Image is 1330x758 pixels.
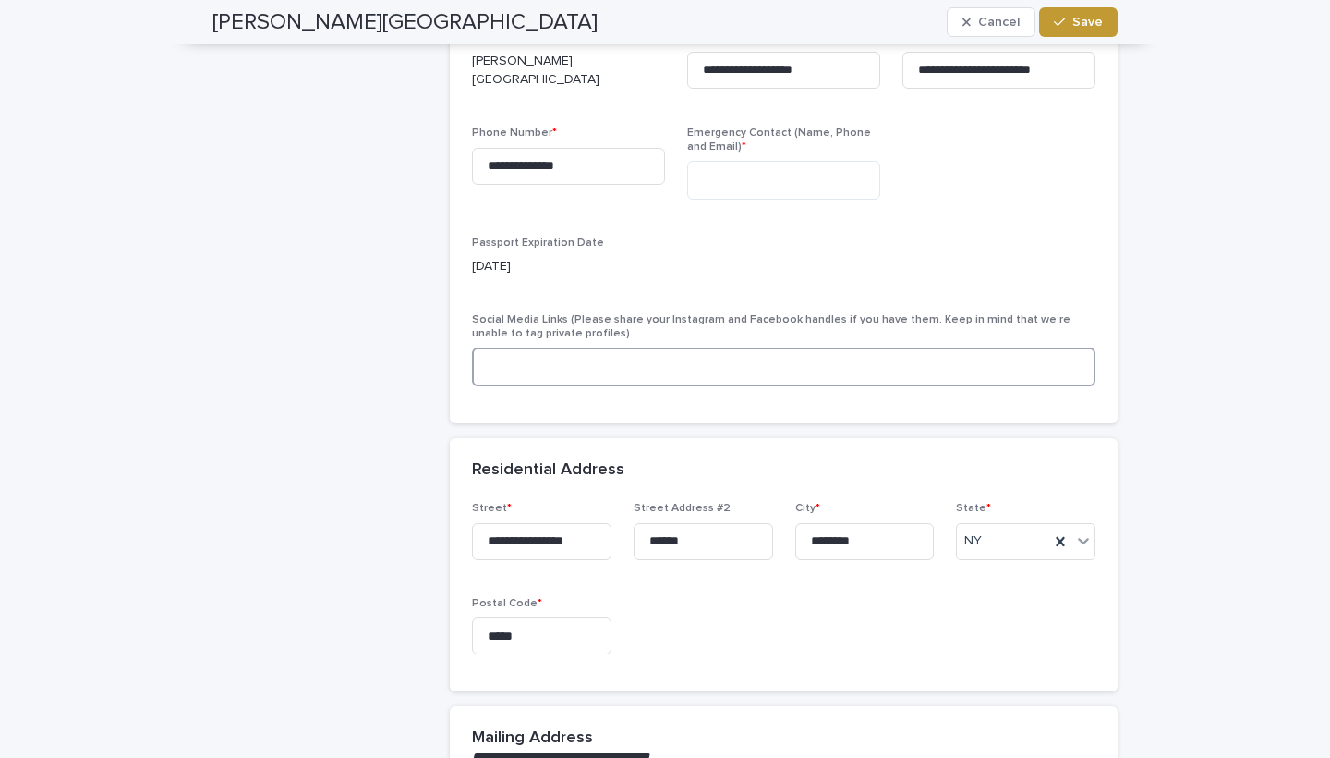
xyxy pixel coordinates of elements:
[472,257,1095,276] p: [DATE]
[472,238,604,249] span: Passport Expiration Date
[472,503,512,514] span: Street
[1072,16,1103,29] span: Save
[795,503,820,514] span: City
[947,7,1035,37] button: Cancel
[472,598,542,609] span: Postal Code
[978,16,1020,29] span: Cancel
[472,52,665,91] p: [PERSON_NAME][GEOGRAPHIC_DATA]
[472,314,1070,338] span: Social Media Links (Please share your Instagram and Facebook handles if you have them. Keep in mi...
[472,460,624,481] h2: Residential Address
[212,9,598,36] h2: [PERSON_NAME][GEOGRAPHIC_DATA]
[964,532,982,551] span: NY
[634,503,731,514] span: Street Address #2
[1039,7,1118,37] button: Save
[472,128,557,139] span: Phone Number
[687,128,871,152] span: Emergency Contact (Name, Phone and Email)
[956,503,991,514] span: State
[472,728,593,749] h2: Mailing Address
